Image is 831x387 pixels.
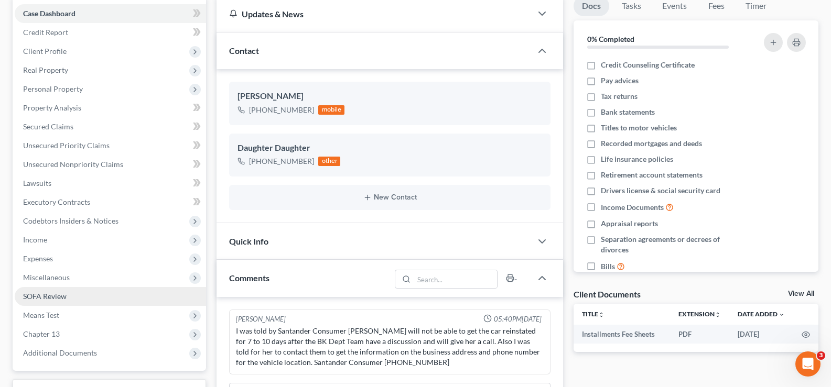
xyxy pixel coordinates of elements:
iframe: Intercom live chat [795,351,821,377]
span: Property Analysis [23,103,81,112]
a: Case Dashboard [15,4,206,23]
div: Updates & News [229,8,519,19]
span: Separation agreements or decrees of divorces [601,234,748,255]
span: Credit Counseling Certificate [601,60,695,70]
span: Lawsuits [23,179,51,187]
div: [PERSON_NAME] [238,90,542,103]
strong: 0% Completed [587,35,634,43]
span: Unsecured Priority Claims [23,141,110,150]
a: Secured Claims [15,117,206,136]
div: Client Documents [574,289,641,300]
span: Additional Documents [23,348,97,357]
span: 3 [817,351,825,360]
span: Appraisal reports [601,218,658,229]
span: Quick Info [229,236,268,246]
span: Bills [601,261,615,272]
a: Property Analysis [15,98,206,117]
button: New Contact [238,193,542,202]
div: [PHONE_NUMBER] [249,156,314,167]
a: Extensionunfold_more [678,310,721,318]
a: Titleunfold_more [582,310,605,318]
span: Credit Report [23,28,68,37]
i: unfold_more [598,312,605,318]
a: Lawsuits [15,174,206,193]
span: Tax returns [601,91,638,102]
span: SOFA Review [23,292,67,301]
span: Means Test [23,311,59,319]
span: Drivers license & social security card [601,185,720,196]
a: Credit Report [15,23,206,42]
span: Retirement account statements [601,170,703,180]
span: Miscellaneous [23,273,70,282]
i: expand_more [779,312,785,318]
span: Secured Claims [23,122,73,131]
span: Income [23,235,47,244]
a: Unsecured Nonpriority Claims [15,155,206,174]
a: Executory Contracts [15,193,206,212]
span: Contact [229,46,259,56]
span: Case Dashboard [23,9,75,18]
a: Unsecured Priority Claims [15,136,206,155]
span: Life insurance policies [601,154,673,164]
span: Pay advices [601,75,639,86]
div: other [318,157,340,166]
input: Search... [414,270,498,288]
i: unfold_more [715,312,721,318]
div: I was told by Santander Consumer [PERSON_NAME] will not be able to get the car reinstated for 7 t... [236,326,544,368]
div: [PHONE_NUMBER] [249,105,314,115]
div: [PERSON_NAME] [236,314,286,324]
span: Recorded mortgages and deeds [601,138,702,149]
span: Executory Contracts [23,197,90,206]
span: Comments [229,273,269,283]
span: Real Property [23,65,68,74]
div: Daughter Daughter [238,142,542,154]
span: Codebtors Insiders & Notices [23,216,118,225]
span: Personal Property [23,84,83,93]
span: 05:40PM[DATE] [494,314,542,324]
span: Expenses [23,254,53,263]
span: Chapter 13 [23,329,60,338]
td: Installments Fee Sheets [574,325,670,344]
span: Bank statements [601,107,655,117]
a: SOFA Review [15,287,206,306]
div: mobile [318,105,344,115]
span: Income Documents [601,202,664,213]
td: PDF [670,325,729,344]
span: Unsecured Nonpriority Claims [23,160,123,169]
a: Date Added expand_more [738,310,785,318]
span: Titles to motor vehicles [601,123,677,133]
span: Client Profile [23,47,67,56]
a: View All [788,290,814,297]
td: [DATE] [729,325,793,344]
